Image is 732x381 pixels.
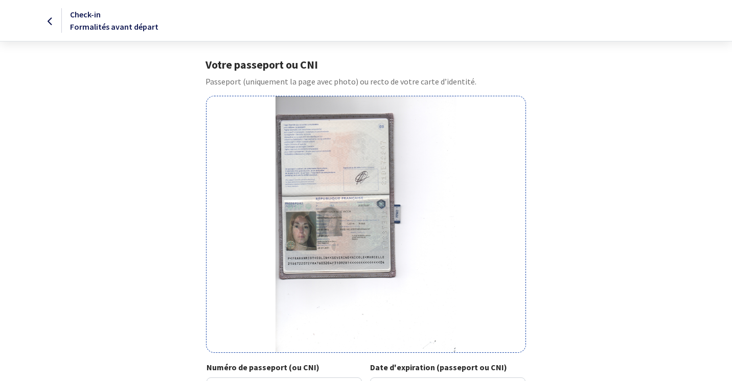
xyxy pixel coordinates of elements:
img: hanriot-colin-severine.jpeg [276,96,456,352]
p: Passeport (uniquement la page avec photo) ou recto de votre carte d’identité. [205,75,526,88]
h1: Votre passeport ou CNI [205,58,526,71]
strong: Date d'expiration (passeport ou CNI) [370,362,507,372]
span: Check-in Formalités avant départ [70,9,158,32]
strong: Numéro de passeport (ou CNI) [207,362,319,372]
